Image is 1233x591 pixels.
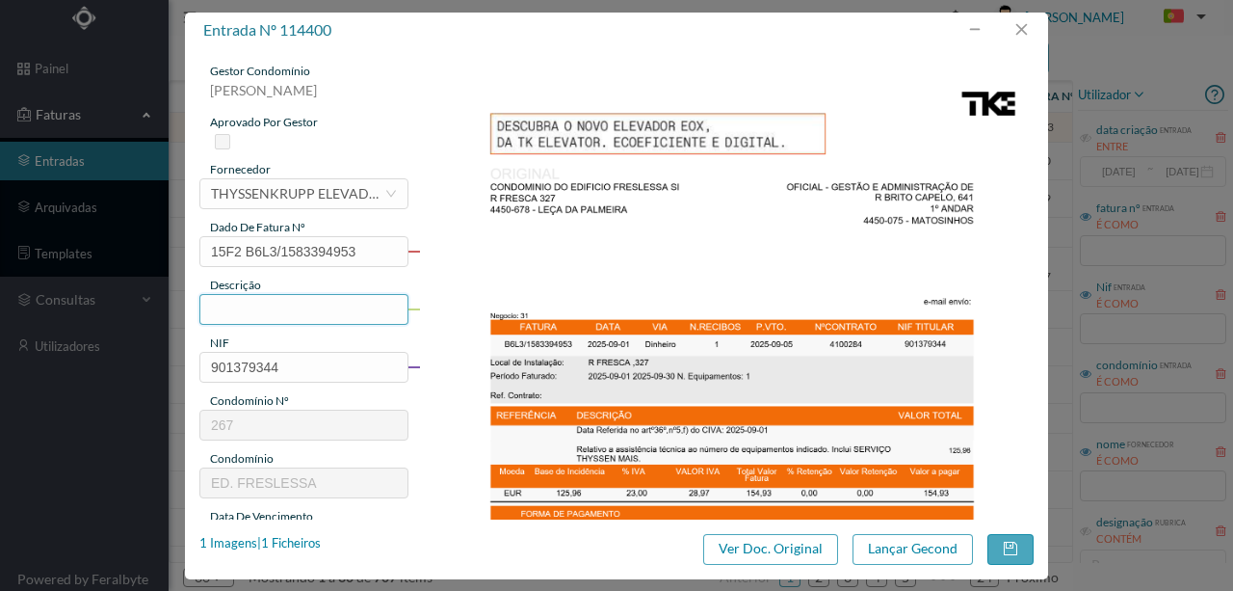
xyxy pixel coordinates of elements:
div: THYSSENKRUPP ELEVADORES, S.A. [211,179,384,208]
button: Lançar Gecond [853,534,973,565]
span: condomínio nº [210,393,289,408]
span: data de vencimento [210,509,313,524]
span: descrição [210,278,261,292]
span: dado de fatura nº [210,220,305,234]
div: 1 Imagens | 1 Ficheiros [199,534,321,553]
span: entrada nº 114400 [203,20,331,39]
span: gestor condomínio [210,64,310,78]
button: PT [1148,2,1214,33]
div: [PERSON_NAME] [199,80,408,114]
button: Ver Doc. Original [703,534,838,565]
span: NIF [210,336,229,350]
span: aprovado por gestor [210,115,318,129]
span: fornecedor [210,162,271,176]
i: icon: down [385,188,397,200]
span: condomínio [210,451,274,466]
